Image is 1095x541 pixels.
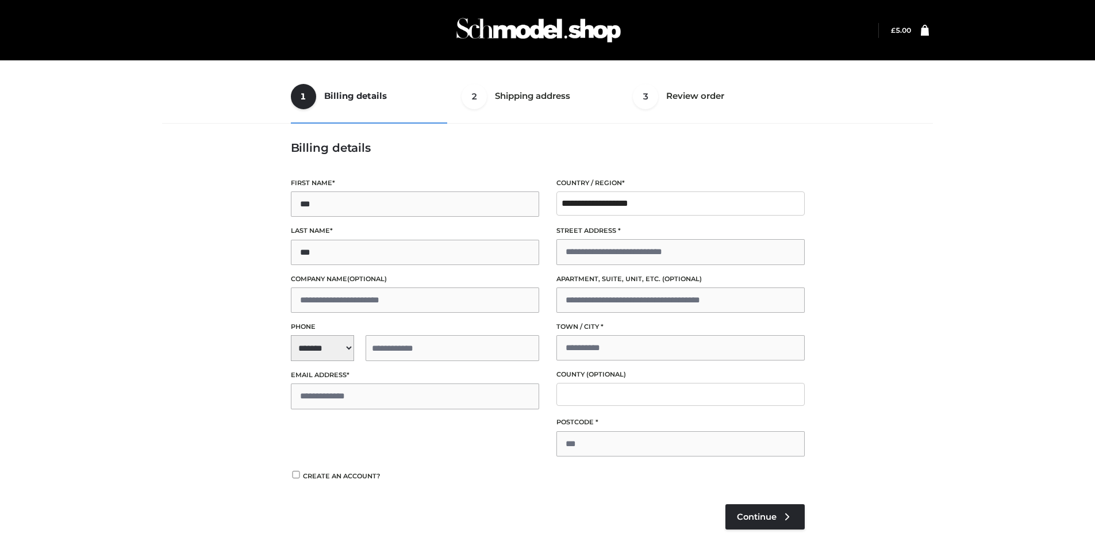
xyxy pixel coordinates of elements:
[586,370,626,378] span: (optional)
[291,321,539,332] label: Phone
[556,369,805,380] label: County
[556,225,805,236] label: Street address
[347,275,387,283] span: (optional)
[291,141,805,155] h3: Billing details
[556,417,805,428] label: Postcode
[556,274,805,285] label: Apartment, suite, unit, etc.
[725,504,805,530] a: Continue
[662,275,702,283] span: (optional)
[891,26,911,34] bdi: 5.00
[291,178,539,189] label: First name
[556,321,805,332] label: Town / City
[291,274,539,285] label: Company name
[291,471,301,478] input: Create an account?
[891,26,896,34] span: £
[291,370,539,381] label: Email address
[556,178,805,189] label: Country / Region
[737,512,777,522] span: Continue
[452,7,625,53] img: Schmodel Admin 964
[291,225,539,236] label: Last name
[303,472,381,480] span: Create an account?
[891,26,911,34] a: £5.00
